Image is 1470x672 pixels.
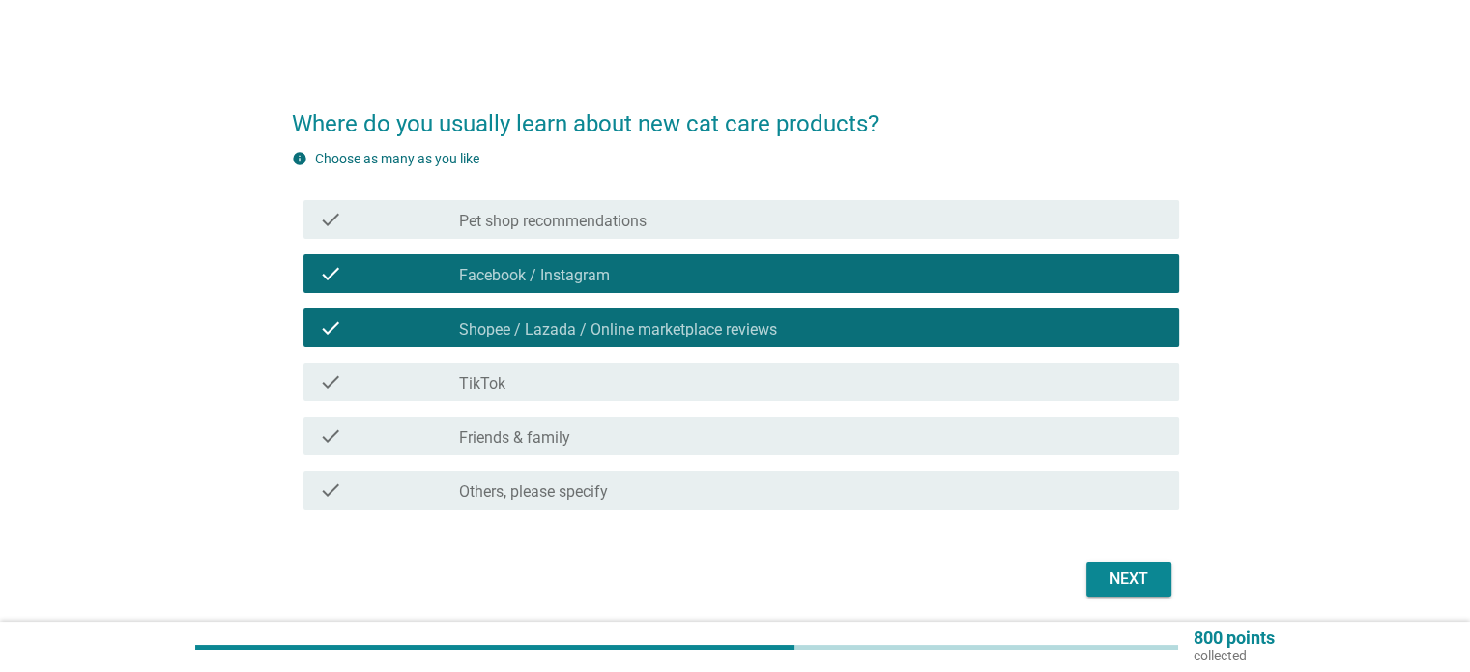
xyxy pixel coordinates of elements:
[319,424,342,448] i: check
[1194,629,1275,647] p: 800 points
[292,87,1179,141] h2: Where do you usually learn about new cat care products?
[459,374,505,394] label: TikTok
[1194,647,1275,664] p: collected
[459,428,570,448] label: Friends & family
[459,320,777,339] label: Shopee / Lazada / Online marketplace reviews
[319,262,342,285] i: check
[319,479,342,502] i: check
[459,482,608,502] label: Others, please specify
[459,266,610,285] label: Facebook / Instagram
[292,151,307,166] i: info
[319,370,342,394] i: check
[319,208,342,231] i: check
[459,212,647,231] label: Pet shop recommendations
[1102,568,1156,591] div: Next
[315,151,479,166] label: Choose as many as you like
[1086,562,1171,597] button: Next
[319,316,342,339] i: check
